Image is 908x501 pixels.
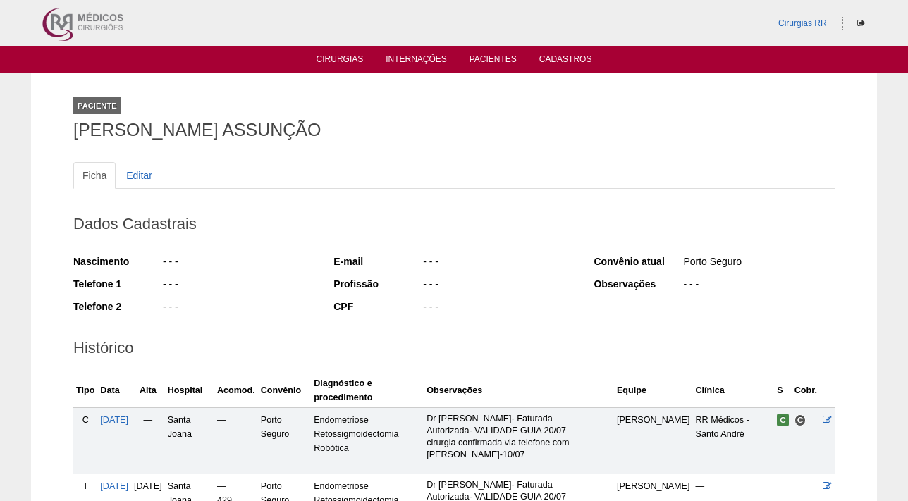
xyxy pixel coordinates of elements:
[317,54,364,68] a: Cirurgias
[774,373,792,408] th: S
[792,373,820,408] th: Cobr.
[682,254,835,272] div: Porto Seguro
[131,407,165,474] td: —
[161,254,314,272] div: - - -
[311,407,424,474] td: Endometriose Retossigmoidectomia Robótica
[73,97,121,114] div: Paciente
[539,54,592,68] a: Cadastros
[682,277,835,295] div: - - -
[258,407,311,474] td: Porto Seguro
[73,162,116,189] a: Ficha
[165,373,214,408] th: Hospital
[777,414,789,426] span: Confirmada
[73,121,835,139] h1: [PERSON_NAME] ASSUNÇÃO
[97,373,131,408] th: Data
[386,54,447,68] a: Internações
[73,334,835,366] h2: Histórico
[161,299,314,317] div: - - -
[422,254,575,272] div: - - -
[73,373,97,408] th: Tipo
[100,481,128,491] a: [DATE]
[422,277,575,295] div: - - -
[134,481,162,491] span: [DATE]
[470,54,517,68] a: Pacientes
[693,407,775,474] td: RR Médicos - Santo André
[214,407,258,474] td: —
[76,413,94,427] div: C
[424,373,614,408] th: Observações
[165,407,214,474] td: Santa Joana
[100,415,128,425] a: [DATE]
[693,373,775,408] th: Clínica
[614,407,693,474] td: [PERSON_NAME]
[73,299,161,314] div: Telefone 2
[594,277,682,291] div: Observações
[73,277,161,291] div: Telefone 1
[73,254,161,268] div: Nascimento
[131,373,165,408] th: Alta
[161,277,314,295] div: - - -
[333,254,422,268] div: E-mail
[795,414,806,426] span: Consultório
[422,299,575,317] div: - - -
[258,373,311,408] th: Convênio
[614,373,693,408] th: Equipe
[857,19,865,27] i: Sair
[427,413,611,461] p: Dr [PERSON_NAME]- Faturada Autorizada- VALIDADE GUIA 20/07 cirurgia confirmada via telefone com [...
[333,299,422,314] div: CPF
[76,479,94,493] div: I
[311,373,424,408] th: Diagnóstico e procedimento
[73,210,835,242] h2: Dados Cadastrais
[778,18,827,28] a: Cirurgias RR
[594,254,682,268] div: Convênio atual
[117,162,161,189] a: Editar
[214,373,258,408] th: Acomod.
[333,277,422,291] div: Profissão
